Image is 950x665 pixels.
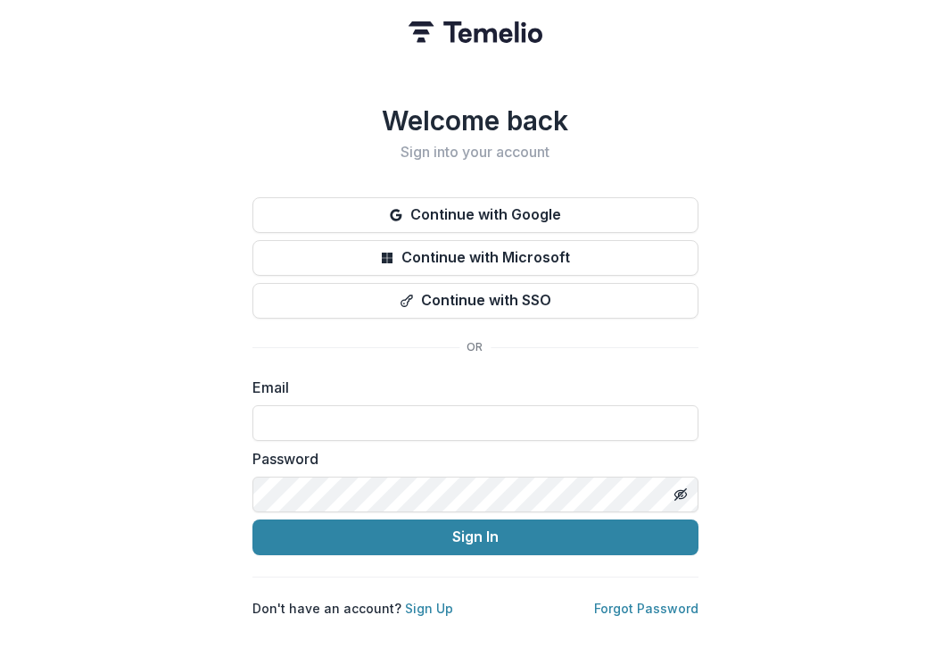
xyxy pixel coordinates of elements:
[252,377,688,398] label: Email
[252,240,698,276] button: Continue with Microsoft
[594,601,698,616] a: Forgot Password
[252,197,698,233] button: Continue with Google
[409,21,542,43] img: Temelio
[252,599,453,618] p: Don't have an account?
[252,520,698,555] button: Sign In
[252,448,688,470] label: Password
[666,480,695,509] button: Toggle password visibility
[252,144,698,161] h2: Sign into your account
[252,283,698,319] button: Continue with SSO
[405,601,453,616] a: Sign Up
[252,104,698,137] h1: Welcome back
